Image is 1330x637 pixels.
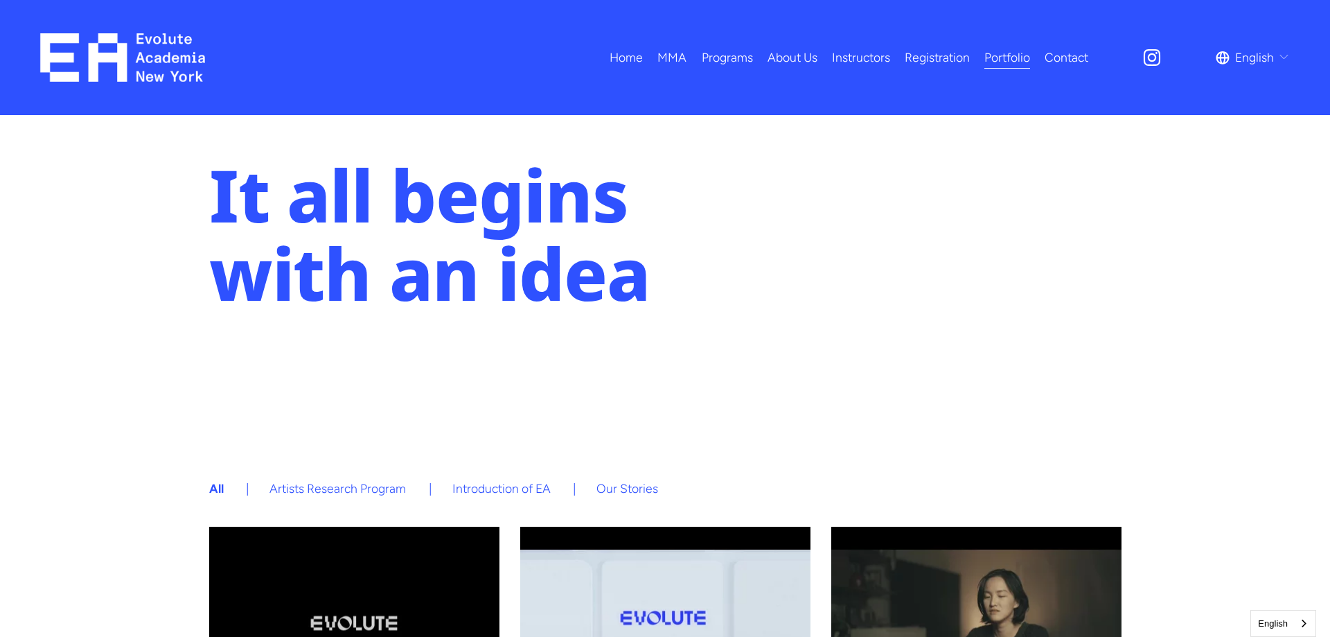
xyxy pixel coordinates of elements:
a: Instagram [1142,47,1162,68]
a: About Us [768,45,817,69]
a: Artists Research Program [269,481,406,496]
img: EA [40,33,206,82]
a: Our Stories [596,481,658,496]
a: folder dropdown [702,45,753,69]
aside: Language selected: English [1250,610,1316,637]
span: English [1235,46,1274,69]
a: folder dropdown [657,45,686,69]
a: English [1251,611,1315,636]
a: All [209,481,224,496]
div: language picker [1216,45,1291,69]
a: Home [610,45,643,69]
span: Programs [702,46,753,69]
a: Portfolio [984,45,1030,69]
span: It all begins with an idea [209,146,650,322]
span: | [573,481,576,496]
a: Contact [1045,45,1088,69]
a: Registration [905,45,970,69]
span: | [246,481,249,496]
a: Introduction of EA [452,481,551,496]
a: Instructors [832,45,890,69]
span: | [429,481,432,496]
nav: categories [209,440,1121,537]
span: MMA [657,46,686,69]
